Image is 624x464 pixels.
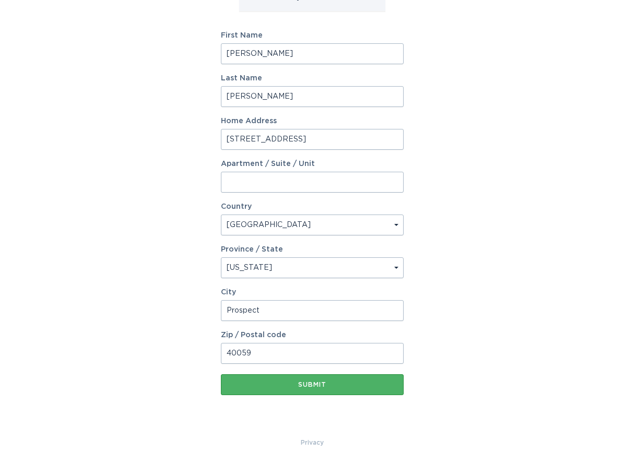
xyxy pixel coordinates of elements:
[226,382,398,388] div: Submit
[221,374,404,395] button: Submit
[221,289,404,296] label: City
[221,331,404,339] label: Zip / Postal code
[221,246,283,253] label: Province / State
[221,32,404,39] label: First Name
[221,160,404,168] label: Apartment / Suite / Unit
[301,437,324,448] a: Privacy Policy & Terms of Use
[221,203,252,210] label: Country
[221,75,404,82] label: Last Name
[221,117,404,125] label: Home Address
